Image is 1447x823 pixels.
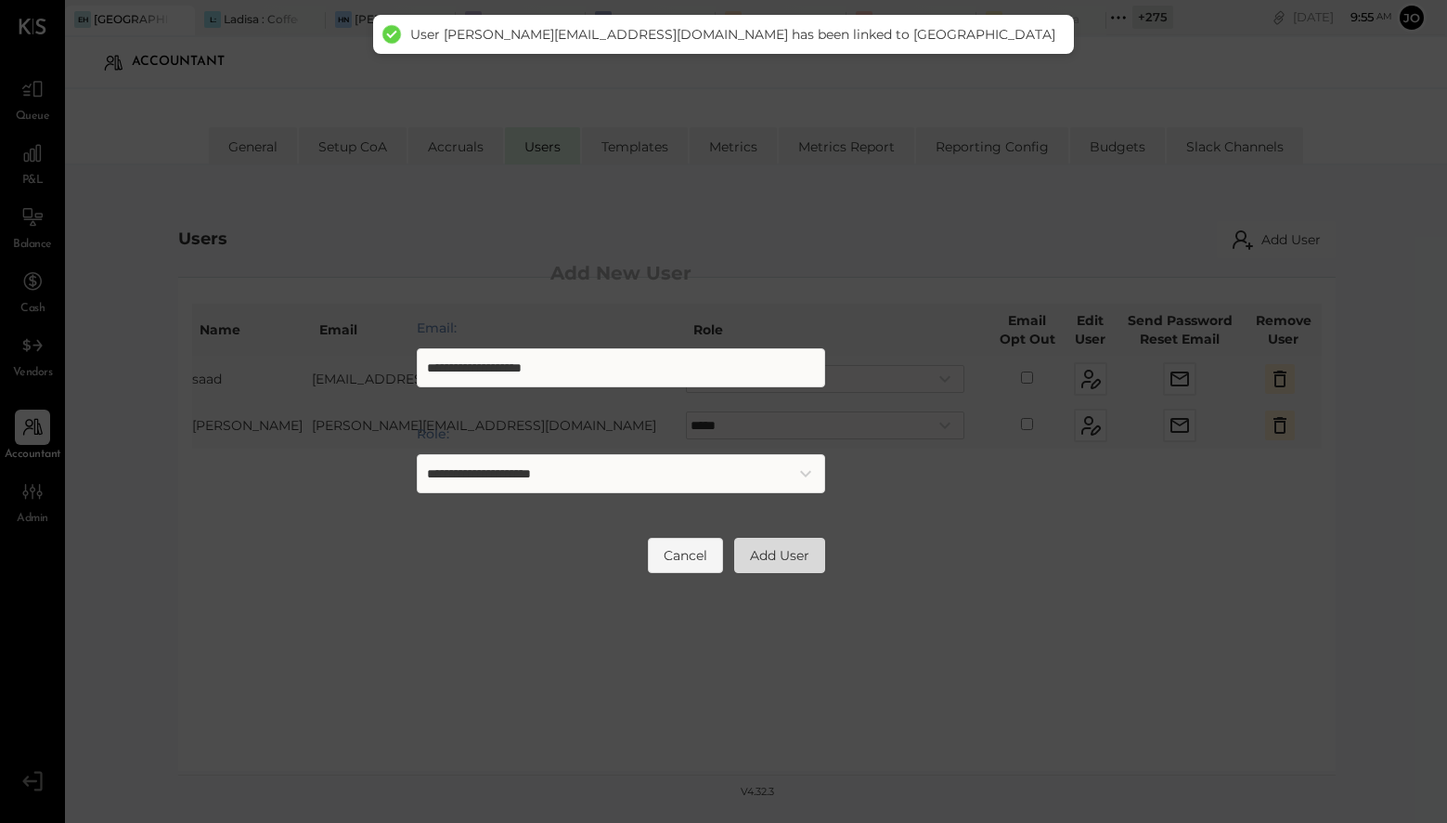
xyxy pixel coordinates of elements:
div: Add User Modal [389,222,853,601]
label: Email: [417,319,825,337]
div: User [PERSON_NAME][EMAIL_ADDRESS][DOMAIN_NAME] has been linked to [GEOGRAPHIC_DATA] [410,26,1055,43]
h2: Add New User [417,250,825,296]
button: Cancel [648,538,723,573]
button: Add User [734,538,825,573]
label: Role: [417,425,825,443]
